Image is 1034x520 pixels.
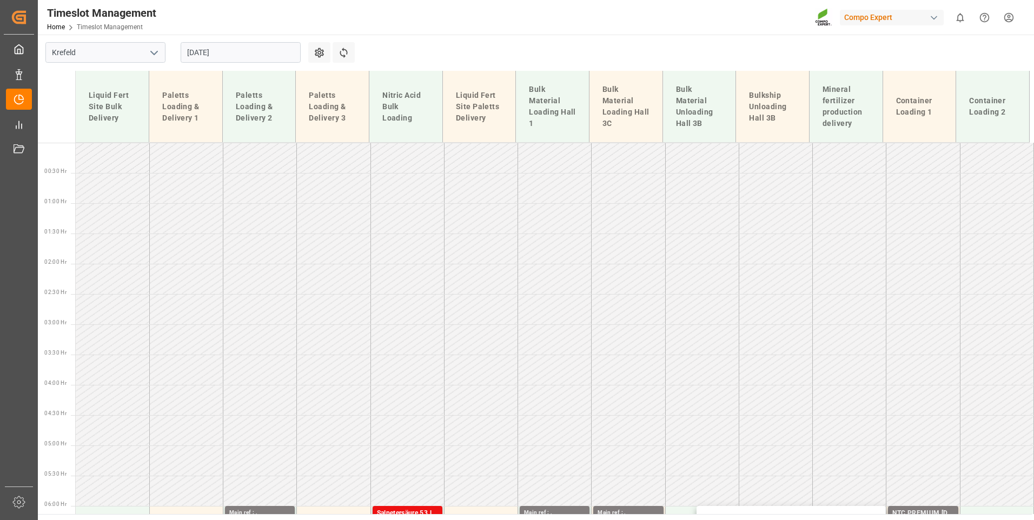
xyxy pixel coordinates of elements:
div: Paletts Loading & Delivery 2 [231,85,287,128]
input: Type to search/select [45,42,165,63]
span: 04:00 Hr [44,380,67,386]
div: Container Loading 2 [965,91,1020,122]
span: 05:30 Hr [44,471,67,477]
div: Compo Expert [840,10,944,25]
div: Bulk Material Unloading Hall 3B [672,79,727,134]
span: 03:00 Hr [44,319,67,325]
div: Salpetersäure 53 lose; [377,508,438,519]
div: Main ref : , [598,508,659,517]
button: Compo Expert [840,7,948,28]
span: 01:30 Hr [44,229,67,235]
div: Main ref : , [524,508,585,517]
button: open menu [145,44,162,61]
div: Nitric Acid Bulk Loading [378,85,434,128]
span: 03:30 Hr [44,350,67,356]
div: Timeslot Management [47,5,156,21]
div: Main ref : , [229,508,290,517]
a: Home [47,23,65,31]
span: 02:30 Hr [44,289,67,295]
div: NTC PREMIUM [DATE] 25kg (x42) INT; [892,508,953,519]
div: Bulkship Unloading Hall 3B [745,85,800,128]
div: Mineral fertilizer production delivery [818,79,874,134]
span: 04:30 Hr [44,410,67,416]
div: Container Loading 1 [892,91,947,122]
button: Help Center [972,5,997,30]
span: 00:30 Hr [44,168,67,174]
img: Screenshot%202023-09-29%20at%2010.02.21.png_1712312052.png [815,8,832,27]
div: Paletts Loading & Delivery 3 [304,85,360,128]
span: 06:00 Hr [44,501,67,507]
div: Liquid Fert Site Paletts Delivery [452,85,507,128]
div: Bulk Material Loading Hall 3C [598,79,654,134]
span: 05:00 Hr [44,441,67,446]
span: 02:00 Hr [44,259,67,265]
input: DD.MM.YYYY [181,42,301,63]
div: Liquid Fert Site Bulk Delivery [84,85,140,128]
span: 01:00 Hr [44,198,67,204]
button: show 0 new notifications [948,5,972,30]
div: Paletts Loading & Delivery 1 [158,85,214,128]
div: Bulk Material Loading Hall 1 [525,79,580,134]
